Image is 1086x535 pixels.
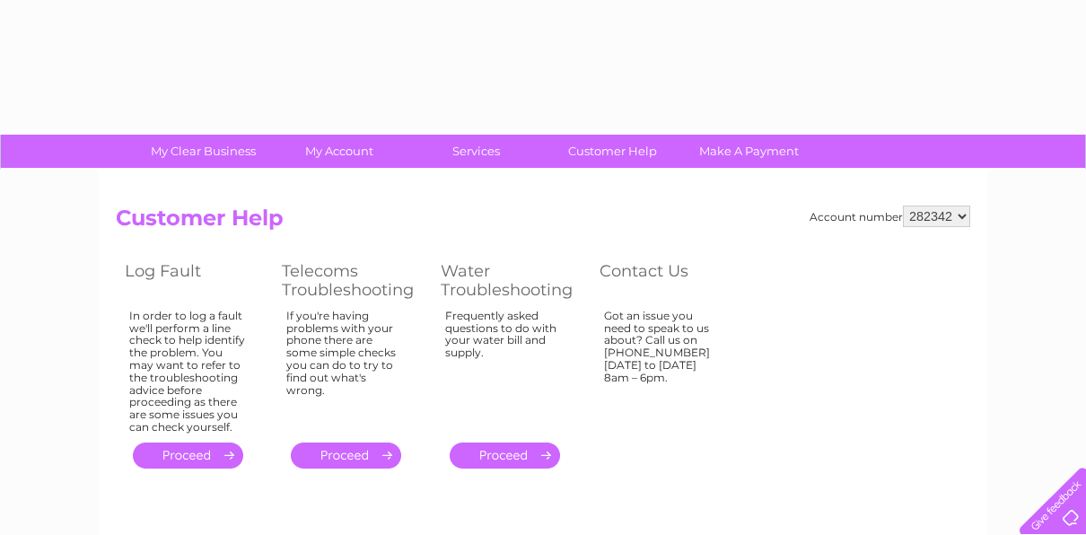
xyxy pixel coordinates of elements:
[266,135,414,168] a: My Account
[675,135,823,168] a: Make A Payment
[129,310,246,434] div: In order to log a fault we'll perform a line check to help identify the problem. You may want to ...
[286,310,405,426] div: If you're having problems with your phone there are some simple checks you can do to try to find ...
[450,443,560,469] a: .
[273,257,432,304] th: Telecoms Troubleshooting
[604,310,721,426] div: Got an issue you need to speak to us about? Call us on [PHONE_NUMBER] [DATE] to [DATE] 8am – 6pm.
[129,135,277,168] a: My Clear Business
[432,257,591,304] th: Water Troubleshooting
[133,443,243,469] a: .
[116,257,273,304] th: Log Fault
[402,135,550,168] a: Services
[445,310,564,426] div: Frequently asked questions to do with your water bill and supply.
[291,443,401,469] a: .
[116,206,970,240] h2: Customer Help
[810,206,970,227] div: Account number
[539,135,687,168] a: Customer Help
[591,257,748,304] th: Contact Us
